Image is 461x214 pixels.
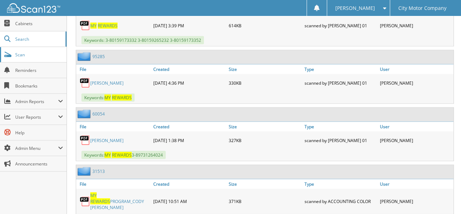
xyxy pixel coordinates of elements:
span: Announcements [15,161,63,167]
a: MY REWARDS [90,23,118,29]
span: REWARDS [112,95,132,101]
a: Created [152,122,227,131]
span: MY [104,95,111,101]
img: folder2.png [78,167,92,176]
span: Reminders [15,67,63,73]
span: REWARDS [90,198,110,204]
span: [PERSON_NAME] [335,6,375,10]
a: Size [227,64,302,74]
div: [DATE] 1:38 PM [152,133,227,147]
span: Search [15,36,62,42]
a: File [76,122,152,131]
span: Bookmarks [15,83,63,89]
div: 371KB [227,191,302,212]
span: MY [104,152,111,158]
span: Admin Reports [15,98,58,105]
div: [PERSON_NAME] [378,18,454,33]
a: [PERSON_NAME] [90,80,124,86]
a: File [76,64,152,74]
a: Type [303,64,378,74]
a: File [76,179,152,189]
a: User [378,179,454,189]
a: Size [227,122,302,131]
div: [DATE] 4:36 PM [152,76,227,90]
span: REWARDS [112,152,132,158]
div: [PERSON_NAME] [378,76,454,90]
div: scanned by [PERSON_NAME] 01 [303,76,378,90]
a: User [378,64,454,74]
div: scanned by [PERSON_NAME] 01 [303,133,378,147]
span: Keywords: 3-80159173332 3-80159265232 3-80159173352 [81,36,204,44]
a: Size [227,179,302,189]
span: MY [90,192,97,198]
span: MY [90,23,97,29]
a: [PERSON_NAME] [90,137,124,143]
img: folder2.png [78,52,92,61]
img: scan123-logo-white.svg [7,3,60,13]
span: City Motor Company [398,6,446,10]
a: Created [152,179,227,189]
div: [PERSON_NAME] [378,191,454,212]
a: Type [303,179,378,189]
img: PDF.png [80,196,90,207]
div: [DATE] 10:51 AM [152,191,227,212]
a: User [378,122,454,131]
span: Keywords: 3-89731264024 [81,151,166,159]
span: User Reports [15,114,58,120]
div: scanned by [PERSON_NAME] 01 [303,18,378,33]
img: PDF.png [80,135,90,146]
div: [PERSON_NAME] [378,133,454,147]
iframe: Chat Widget [426,180,461,214]
span: Admin Menu [15,145,58,151]
div: [DATE] 3:39 PM [152,18,227,33]
span: Help [15,130,63,136]
div: 614KB [227,18,302,33]
a: 95285 [92,53,105,60]
a: 31513 [92,168,105,174]
a: MY REWARDSPROGRAM_CODY [PERSON_NAME] [90,192,150,210]
span: Scan [15,52,63,58]
img: folder2.png [78,109,92,118]
img: PDF.png [80,20,90,31]
a: Created [152,64,227,74]
div: 330KB [227,76,302,90]
a: Type [303,122,378,131]
span: Keywords: [81,94,135,102]
img: PDF.png [80,78,90,88]
span: REWARDS [98,23,118,29]
div: 327KB [227,133,302,147]
span: Cabinets [15,21,63,27]
a: 60054 [92,111,105,117]
div: scanned by ACCOUNTING COLOR [303,191,378,212]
